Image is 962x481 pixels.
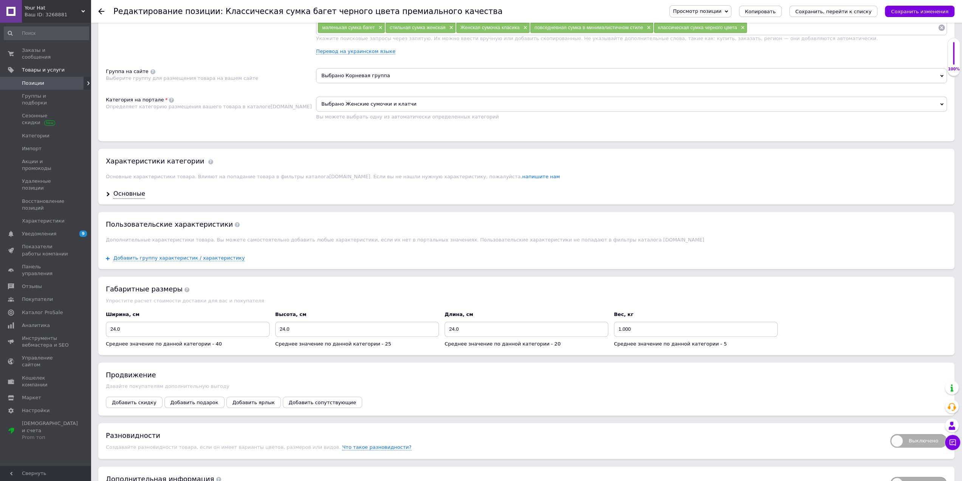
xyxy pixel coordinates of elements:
span: 29* 19 7 см [8,66,104,73]
div: Упростите расчет стоимости доставки для вас и покупателя [106,298,947,304]
span: × [376,25,383,31]
span: Товары и услуги [22,67,65,73]
div: Prom топ [22,434,78,441]
span: Основные характеристики товара. Влияют на попадание товара в фильтры каталога [DOMAIN_NAME] . Есл... [106,174,560,179]
strong: Украинское производство [8,53,86,59]
span: Маркет [22,394,41,401]
input: Высота, см [275,322,439,337]
input: Поиск [4,26,89,40]
div: Вы можете выбрать одну из автоматически определенных категорий [316,114,947,120]
a: напишите нам [522,174,560,179]
div: Основные [113,190,145,198]
div: Среднее значение по данной категории - 5 [614,341,778,347]
span: Отзывы [22,283,42,290]
span: Имеет одно отделение с маленьким дополнительным кармашком внутри. [260,0,467,7]
span: Категории [22,132,50,139]
span: Женская сумочка класика [460,25,520,30]
span: Дополнительные характеристики товара. Вы можете самостоятельно добавить любые характеристики, есл... [106,237,704,243]
span: Акции и промокоды [22,158,70,172]
span: повседневная сумка в минималистичном стиле [534,25,643,30]
span: Импорт [22,145,42,152]
input: Ширина, см [106,322,270,337]
span: Выбрано Женские сумочки и клатчи [316,97,947,112]
span: Высота, см [275,311,306,317]
span: Добавить сопутствующие [289,400,356,405]
span: Выберите группу для размещения товара на вашем сайте [106,75,258,81]
button: Добавить подарок [164,397,225,408]
span: Выключено [890,434,947,448]
span: Панель управления [22,263,70,277]
div: Среднее значение по данной категории - 25 [275,341,439,347]
div: 100% [948,67,960,72]
span: Добавить скидку [112,400,156,405]
button: Добавить сопутствующие [283,397,362,408]
span: Сезонные скидки [22,112,70,126]
span: Ширина, см [106,311,139,317]
span: Покупатели [22,296,53,303]
h1: Редактирование позиции: Классическая сумка багет черного цвета премиального качества [113,7,502,16]
div: Продвижение [106,370,947,380]
button: Копировать [739,6,782,17]
span: - сумки изготавливаются из качественных материалов, что гарантирует их высокое качество. [8,53,348,59]
div: Вернуться назад [98,8,104,14]
span: Выбрано Корневая группа [316,68,947,83]
span: × [739,25,745,31]
button: Сохранить изменения [885,6,954,17]
span: Определяет категорию размещения вашего товара в каталоге [DOMAIN_NAME] [106,104,312,109]
span: Просмотр позиции [673,8,721,14]
span: Характеристики [22,218,65,224]
span: Укажите поисковые запросы через запятую. Их можно ввести вручную или добавить скопированные. Не у... [316,36,878,41]
i: Сохранить изменения [891,9,948,14]
div: Среднее значение по данной категории - 20 [445,341,608,347]
span: Позиции [22,80,44,87]
button: Добавить скидку [106,397,163,408]
strong: Регулируемый размер ручки - [8,79,98,86]
span: Управление сайтом [22,355,70,368]
strong: Компактный [8,66,45,73]
div: Среднее значение по данной категории - 40 [106,341,270,347]
span: Пользовательские характеристики [106,220,240,228]
span: Удаленные позиции [22,178,70,191]
span: Настройки [22,407,50,414]
span: × [521,25,527,31]
div: Давайте покупателям дополнительную выгоду [106,383,947,389]
div: Категория на портале [106,97,164,103]
span: Длина, см [445,311,473,317]
span: Вес, кг [614,311,634,317]
button: Сохранить, перейти к списку [789,6,878,17]
span: Создавайте разновидности товара, если он имеет варианты цветов, размеров или видов. [106,444,342,450]
strong: Преимущества: [337,13,390,20]
span: Добавить группу характеристик / характеристику [113,255,245,261]
span: Кошелек компании [22,375,70,388]
span: Показатели работы компании [22,243,70,257]
span: базовая вещь в [GEOGRAPHIC_DATA], подойдет к любому образу. [8,40,276,46]
span: от 50 см. до 65 см. [8,79,150,86]
div: Разновидности [106,431,883,440]
span: маленькая сумка багет [322,25,375,30]
span: Копировать [745,9,776,14]
span: × [645,25,651,31]
div: Ваш ID: 3268881 [25,11,91,18]
span: Группы и подборки [22,93,70,106]
div: Характеристики категории [106,156,204,166]
span: Your Hat [25,5,81,11]
button: Добавить ярлык [226,397,281,408]
span: Аналитика [22,322,50,329]
span: Добавить ярлык [232,400,275,405]
span: классическая сумка черного цвета [658,25,737,30]
span: стильная сумка женская [390,25,446,30]
strong: Минималистичный стиль - [8,40,88,46]
strong: размер - [45,66,70,73]
span: [DEMOGRAPHIC_DATA] и счета [22,420,78,441]
span: 9 [79,230,87,237]
span: Добавить подарок [170,400,218,405]
input: Длина, см [445,322,608,337]
span: Уведомления [22,230,56,237]
span: Каталог ProSale [22,309,63,316]
span: × [447,25,453,31]
a: Перевод на украинском языке [316,48,395,54]
span: Инструменты вебмастера и SEO [22,335,70,349]
input: Вес, кг [614,322,778,337]
div: Габаритные размеры [106,284,947,294]
span: Восстановление позиций [22,198,70,212]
